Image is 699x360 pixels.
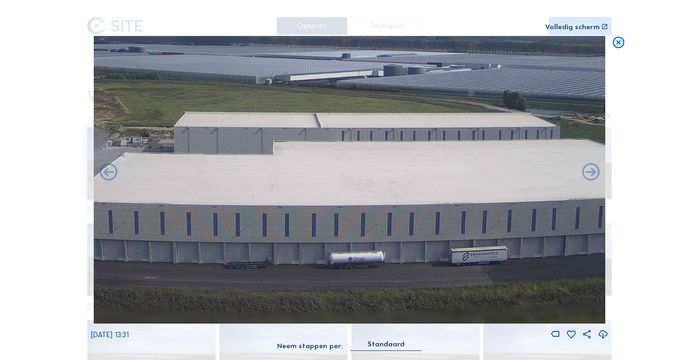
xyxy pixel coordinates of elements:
[368,340,405,348] div: Standaard
[91,330,129,339] span: [DATE] 13:31
[580,162,601,183] i: Back
[94,36,606,324] img: Image
[545,23,600,30] div: Volledig scherm
[350,340,422,350] div: Standaard
[98,162,119,183] i: Forward
[277,342,343,349] div: Neem stappen per:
